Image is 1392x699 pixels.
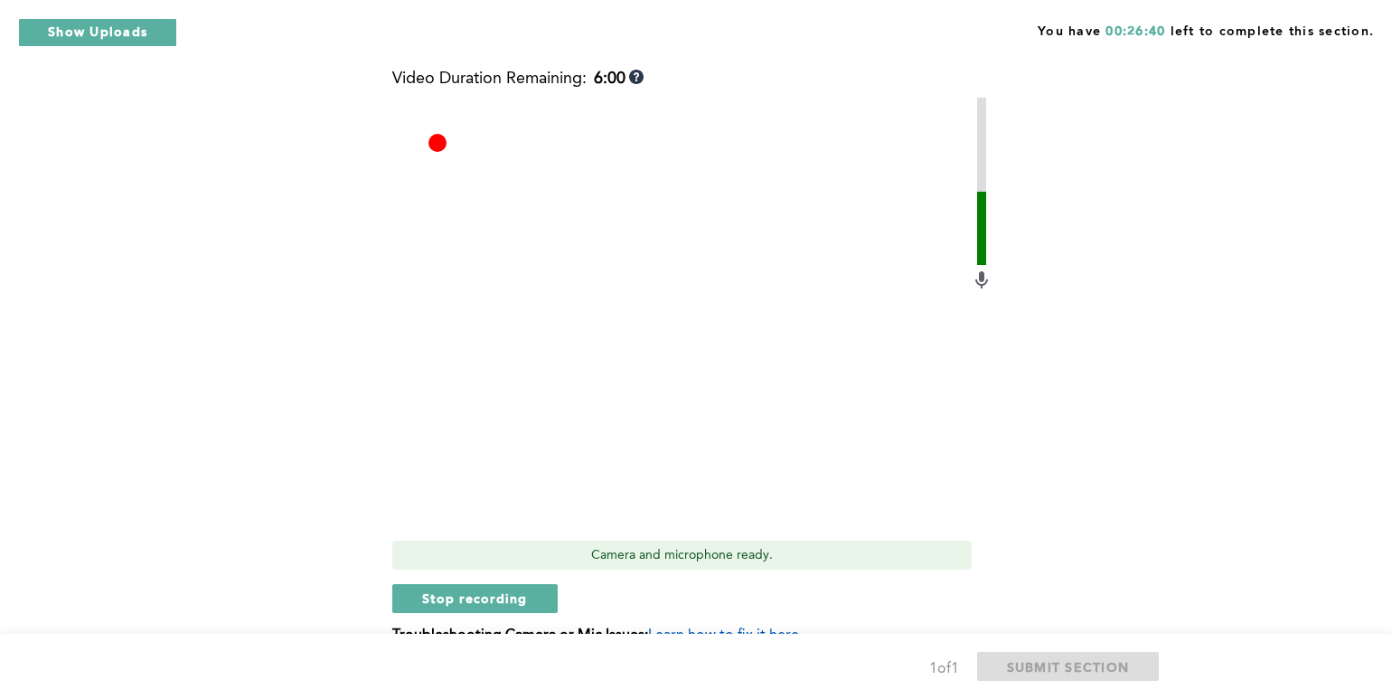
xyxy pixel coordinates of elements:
[392,70,644,89] div: Video Duration Remaining:
[18,18,177,47] button: Show Uploads
[648,628,803,643] span: Learn how to fix it here.
[1038,18,1374,41] span: You have left to complete this section.
[1007,658,1130,675] span: SUBMIT SECTION
[422,590,528,607] span: Stop recording
[1105,25,1165,38] span: 00:26:40
[392,628,648,643] b: Troubleshooting Camera or Mic Issues:
[977,652,1160,681] button: SUBMIT SECTION
[392,541,972,570] div: Camera and microphone ready.
[594,70,625,89] b: 6:00
[392,584,558,613] button: Stop recording
[929,656,959,682] div: 1 of 1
